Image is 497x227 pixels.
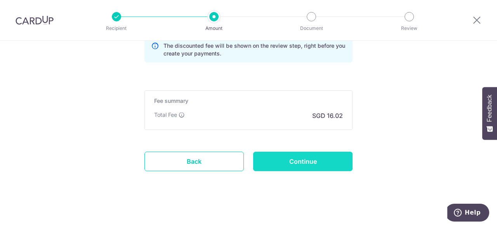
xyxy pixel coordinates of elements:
[381,24,438,32] p: Review
[486,95,493,122] span: Feedback
[163,42,346,57] p: The discounted fee will be shown on the review step, right before you create your payments.
[144,152,244,171] a: Back
[185,24,243,32] p: Amount
[154,97,343,105] h5: Fee summary
[16,16,54,25] img: CardUp
[88,24,145,32] p: Recipient
[253,152,353,171] input: Continue
[447,204,489,223] iframe: Opens a widget where you can find more information
[482,87,497,140] button: Feedback - Show survey
[312,111,343,120] p: SGD 16.02
[154,111,177,119] p: Total Fee
[283,24,340,32] p: Document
